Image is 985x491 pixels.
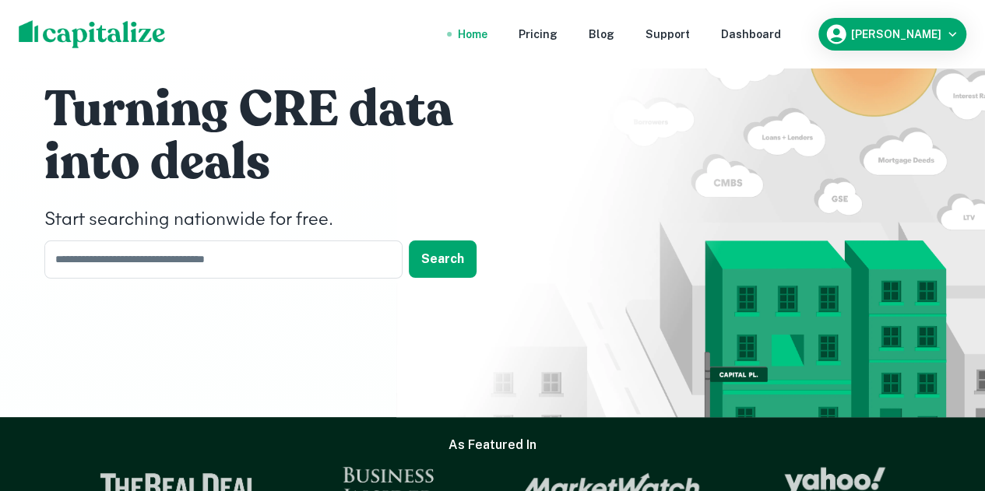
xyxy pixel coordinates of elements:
[721,26,781,43] a: Dashboard
[19,20,166,48] img: capitalize-logo.png
[646,26,690,43] a: Support
[458,26,487,43] a: Home
[589,26,614,43] a: Blog
[449,436,536,454] h6: As Featured In
[409,240,477,278] button: Search
[907,366,985,441] iframe: Chat Widget
[44,206,512,234] h4: Start searching nationwide for free.
[818,18,966,51] button: [PERSON_NAME]
[44,79,512,141] h1: Turning CRE data
[519,26,558,43] a: Pricing
[851,29,941,40] h6: [PERSON_NAME]
[44,132,512,194] h1: into deals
